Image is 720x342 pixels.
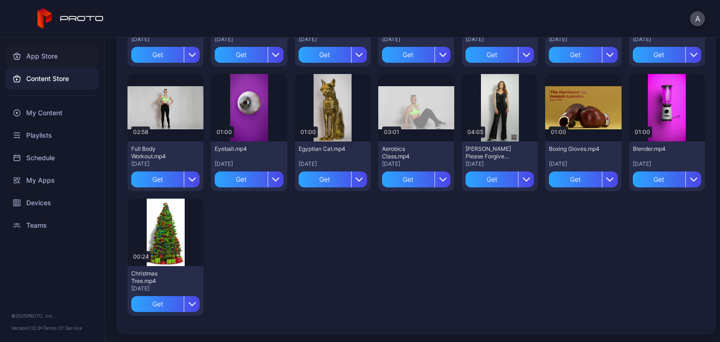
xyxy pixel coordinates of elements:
div: Get [633,47,685,63]
div: Get [131,171,184,187]
a: Playlists [6,124,99,147]
div: Get [131,47,184,63]
a: My Apps [6,169,99,192]
div: [DATE] [215,36,283,43]
button: Get [131,47,200,63]
div: [DATE] [465,160,534,168]
a: Schedule [6,147,99,169]
div: Get [382,47,435,63]
div: [DATE] [131,160,200,168]
div: Aerobics Class.mp4 [382,145,434,160]
button: A [690,11,705,26]
div: [DATE] [131,285,200,292]
button: Get [465,47,534,63]
div: [DATE] [549,36,617,43]
button: Get [215,171,283,187]
div: Get [215,171,267,187]
div: Boxing Gloves.mp4 [549,145,600,153]
div: [DATE] [549,160,617,168]
button: Get [465,171,534,187]
div: Get [382,171,435,187]
div: [DATE] [299,36,367,43]
button: Get [549,171,617,187]
div: Full Body Workout.mp4 [131,145,183,160]
div: Christmas Tree.mp4 [131,270,183,285]
div: [DATE] [465,36,534,43]
button: Get [382,171,450,187]
a: Devices [6,192,99,214]
div: © 2025 PROTO, Inc. [11,312,93,320]
div: Get [299,47,351,63]
div: Get [465,47,518,63]
button: Get [299,171,367,187]
a: My Content [6,102,99,124]
a: Teams [6,214,99,237]
button: Get [215,47,283,63]
button: Get [299,47,367,63]
div: Get [131,296,184,312]
div: [DATE] [633,36,701,43]
div: Get [299,171,351,187]
div: Egyptian Cat.mp4 [299,145,350,153]
div: Get [549,47,601,63]
button: Get [382,47,450,63]
div: [DATE] [299,160,367,168]
button: Get [549,47,617,63]
div: Get [215,47,267,63]
div: Get [465,171,518,187]
div: Adeline Mocke's Please Forgive Me.mp4 [465,145,517,160]
div: Blender.mp4 [633,145,684,153]
div: Get [549,171,601,187]
a: App Store [6,45,99,67]
button: Get [131,171,200,187]
div: Get [633,171,685,187]
div: [DATE] [382,36,450,43]
button: Get [131,296,200,312]
a: Content Store [6,67,99,90]
div: [DATE] [131,36,200,43]
div: Eyeball.mp4 [215,145,266,153]
button: Get [633,47,701,63]
div: [DATE] [215,160,283,168]
span: Version 1.12.0 • [11,325,43,331]
div: [DATE] [633,160,701,168]
button: Get [633,171,701,187]
div: [DATE] [382,160,450,168]
a: Terms Of Service [43,325,82,331]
